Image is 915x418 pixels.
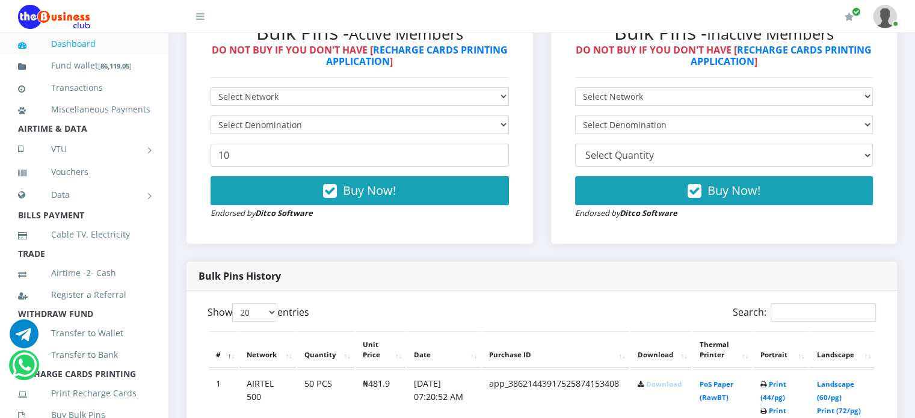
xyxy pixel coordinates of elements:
a: Data [18,180,150,210]
button: Buy Now! [211,176,509,205]
a: Transfer to Wallet [18,319,150,347]
a: RECHARGE CARDS PRINTING APPLICATION [691,43,872,68]
a: Chat for support [10,328,39,348]
small: Endorsed by [211,207,313,218]
i: Renew/Upgrade Subscription [845,12,854,22]
a: Transactions [18,74,150,102]
input: Search: [771,303,876,322]
button: Buy Now! [575,176,873,205]
small: Active Members [349,23,463,45]
span: Renew/Upgrade Subscription [852,7,861,16]
th: Network: activate to sort column ascending [239,331,296,369]
a: Landscape (60/pg) [816,380,854,402]
a: Download [646,380,682,389]
input: Enter Quantity [211,144,509,167]
img: Logo [18,5,90,29]
th: Date: activate to sort column ascending [407,331,481,369]
strong: DO NOT BUY IF YOU DON'T HAVE [ ] [576,43,872,68]
a: Airtime -2- Cash [18,259,150,287]
th: Portrait: activate to sort column ascending [753,331,809,369]
label: Search: [733,303,876,322]
a: Chat for support [12,360,37,380]
a: Print (44/pg) [760,380,786,402]
a: Transfer to Bank [18,341,150,369]
a: VTU [18,134,150,164]
span: Buy Now! [343,182,396,198]
a: Vouchers [18,158,150,186]
th: Thermal Printer: activate to sort column ascending [692,331,752,369]
th: Purchase ID: activate to sort column ascending [482,331,629,369]
th: Quantity: activate to sort column ascending [297,331,354,369]
b: 86,119.05 [100,61,129,70]
a: Fund wallet[86,119.05] [18,52,150,80]
a: Dashboard [18,30,150,58]
strong: Ditco Software [620,207,677,218]
a: Register a Referral [18,281,150,309]
img: User [873,5,897,28]
a: RECHARGE CARDS PRINTING APPLICATION [326,43,508,68]
th: Download: activate to sort column ascending [630,331,691,369]
a: Cable TV, Electricity [18,221,150,248]
a: Print Recharge Cards [18,380,150,407]
a: Print (72/pg) [816,406,860,415]
strong: Bulk Pins History [199,269,281,283]
a: PoS Paper (RawBT) [700,380,733,402]
strong: DO NOT BUY IF YOU DON'T HAVE [ ] [212,43,508,68]
small: Inactive Members [707,23,834,45]
th: #: activate to sort column descending [209,331,238,369]
span: Buy Now! [707,182,760,198]
th: Unit Price: activate to sort column ascending [356,331,405,369]
strong: Ditco Software [255,207,313,218]
select: Showentries [232,303,277,322]
label: Show entries [208,303,309,322]
small: [ ] [98,61,132,70]
small: Endorsed by [575,207,677,218]
a: Miscellaneous Payments [18,96,150,123]
th: Landscape: activate to sort column ascending [809,331,875,369]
